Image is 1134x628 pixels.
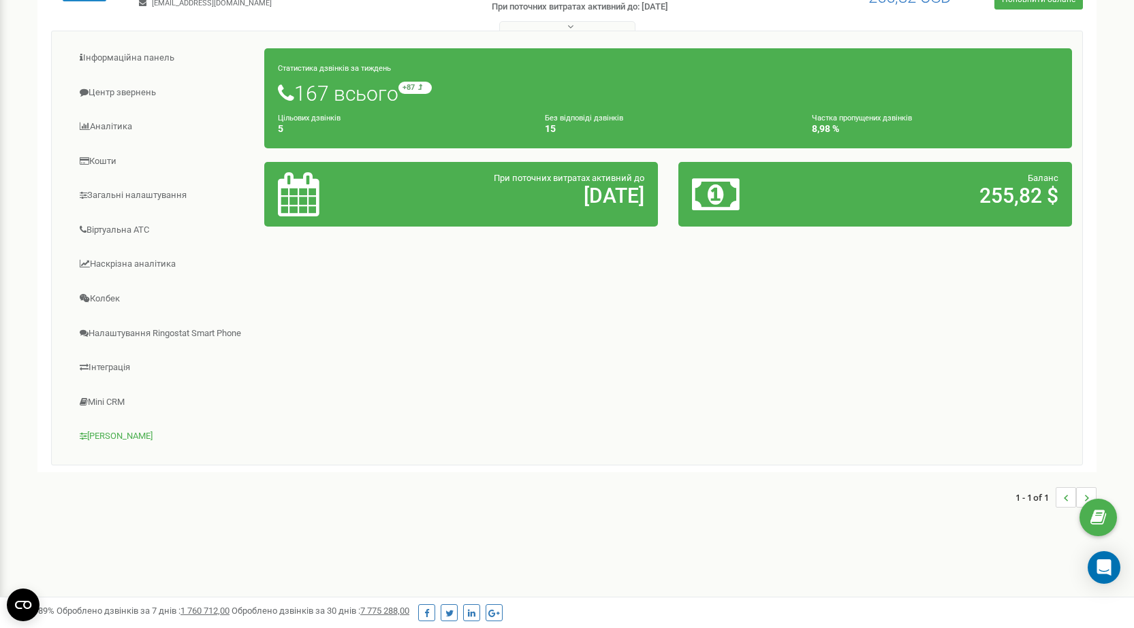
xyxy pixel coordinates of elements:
a: Кошти [62,145,265,178]
a: Mini CRM [62,386,265,419]
a: Інтеграція [62,351,265,384]
h1: 167 всього [278,82,1058,105]
a: Колбек [62,282,265,316]
div: Open Intercom Messenger [1088,551,1120,584]
p: При поточних витратах активний до: [DATE] [492,1,734,14]
span: 1 - 1 of 1 [1015,487,1056,508]
small: Без відповіді дзвінків [545,114,623,122]
h4: 8,98 % [812,124,1058,134]
a: Віртуальна АТС [62,214,265,247]
h4: 5 [278,124,524,134]
h2: [DATE] [407,184,644,207]
small: Частка пропущених дзвінків [812,114,912,122]
small: Цільових дзвінків [278,114,341,122]
a: Центр звернень [62,76,265,110]
span: При поточних витратах активний до [494,173,644,183]
h4: 15 [545,124,791,134]
nav: ... [1015,474,1097,521]
button: Open CMP widget [7,589,40,621]
a: Інформаційна панель [62,42,265,75]
a: Наскрізна аналітика [62,248,265,281]
span: Оброблено дзвінків за 7 днів : [57,606,230,616]
span: Оброблено дзвінків за 30 днів : [232,606,409,616]
small: +87 [398,82,432,94]
span: Баланс [1028,173,1058,183]
u: 7 775 288,00 [360,606,409,616]
small: Статистика дзвінків за тиждень [278,64,391,73]
u: 1 760 712,00 [180,606,230,616]
h2: 255,82 $ [821,184,1058,207]
a: Налаштування Ringostat Smart Phone [62,317,265,350]
a: Аналiтика [62,110,265,144]
a: Загальні налаштування [62,179,265,212]
a: [PERSON_NAME] [62,420,265,453]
